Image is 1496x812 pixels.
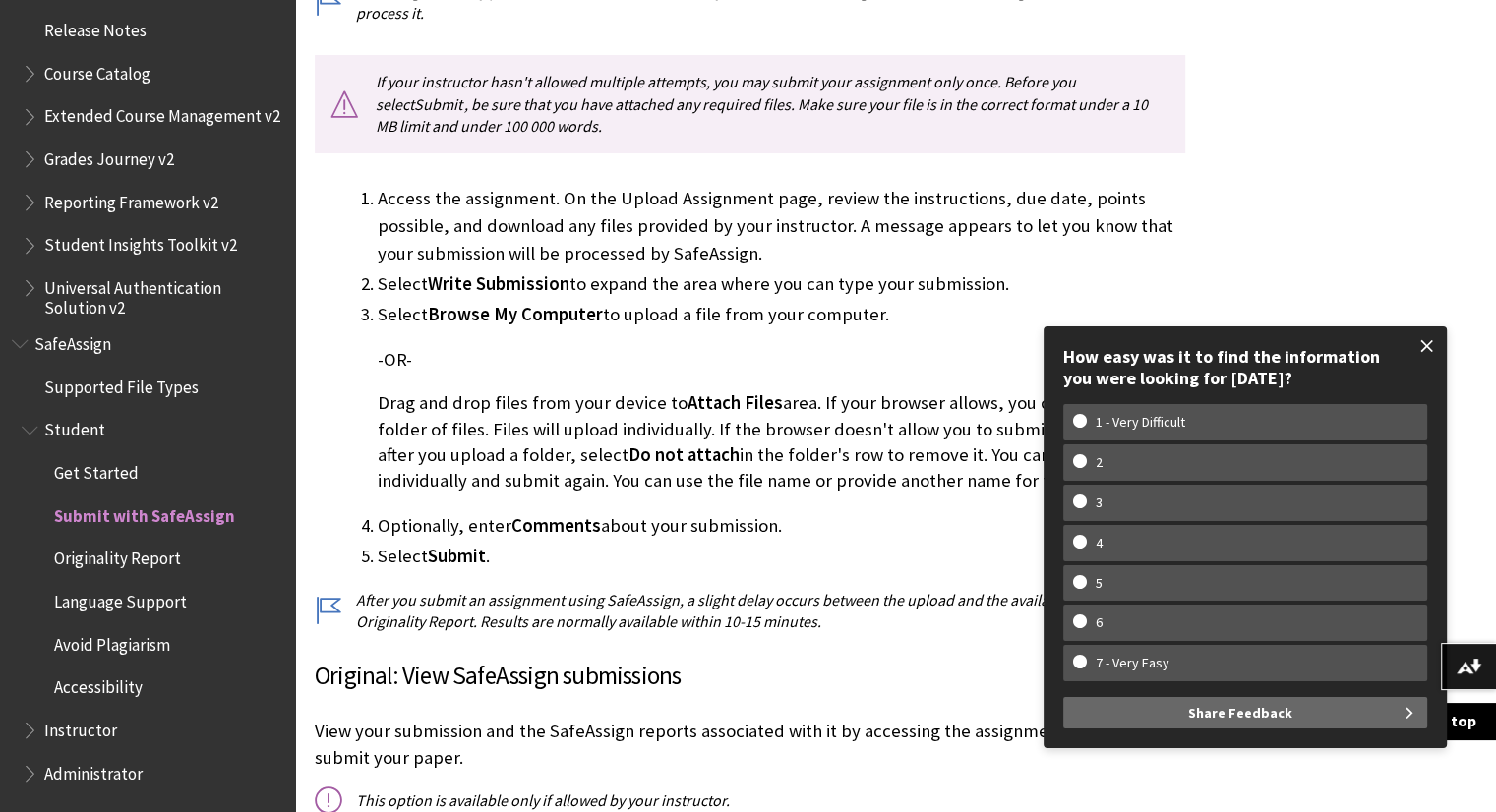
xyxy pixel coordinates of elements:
[428,545,486,567] span: Submit
[54,456,139,483] span: Get Started
[315,589,1185,633] p: After you submit an assignment using SafeAssign, a slight delay occurs between the upload and the...
[54,543,181,569] span: Originality Report
[54,499,235,526] span: Submit with SafeAssign
[54,671,143,698] span: Accessibility
[44,14,147,40] span: Release Notes
[414,94,462,114] span: Submit
[428,272,569,295] span: Write Submission
[1073,414,1208,431] w-span: 1 - Very Difficult
[688,391,783,414] span: Attach Files
[12,327,283,789] nav: Book outline for Blackboard SafeAssign
[44,57,150,84] span: Course Catalog
[1073,655,1192,671] w-span: 7 - Very Easy
[44,100,280,127] span: Extended Course Management v2
[378,512,1185,540] li: Optionally, enter about your submission.
[1073,535,1125,551] w-span: 4
[315,658,1185,695] h3: Original: View SafeAssign submissions
[378,301,1185,493] li: Select to upload a file from your computer.
[44,757,143,783] span: Administrator
[54,628,170,655] span: Avoid Plagiarism
[315,719,1185,770] p: View your submission and the SafeAssign reports associated with it by accessing the assignment af...
[54,585,187,611] span: Language Support
[44,271,281,318] span: Universal Authentication Solution v2
[378,270,1185,298] li: Select to expand the area where you can type your submission.
[44,143,174,169] span: Grades Journey v2
[378,390,1185,493] p: Drag and drop files from your device to area. If your browser allows, you can also drag a folder ...
[378,543,1185,570] li: Select .
[1063,697,1427,728] button: Share Feedback
[34,327,111,354] span: SafeAssign
[44,229,237,256] span: Student Insights Toolkit v2
[1073,614,1125,631] w-span: 6
[378,185,1185,267] li: Access the assignment. On the Upload Assignment page, review the instructions, due date, points p...
[378,347,1185,373] p: -OR-
[1188,697,1292,728] span: Share Feedback
[44,414,105,440] span: Student
[44,714,117,740] span: Instructor
[1063,346,1427,388] div: How easy was it to find the information you were looking for [DATE]?
[628,443,740,466] span: Do not attach
[44,371,199,397] span: Supported File Types
[1073,494,1125,511] w-span: 3
[428,303,603,325] span: Browse My Computer
[1073,454,1125,471] w-span: 2
[511,514,601,537] span: Comments
[44,186,218,212] span: Reporting Framework v2
[315,55,1185,152] p: If your instructor hasn't allowed multiple attempts, you may submit your assignment only once. Be...
[1073,575,1125,592] w-span: 5
[315,789,1185,811] p: This option is available only if allowed by your instructor.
